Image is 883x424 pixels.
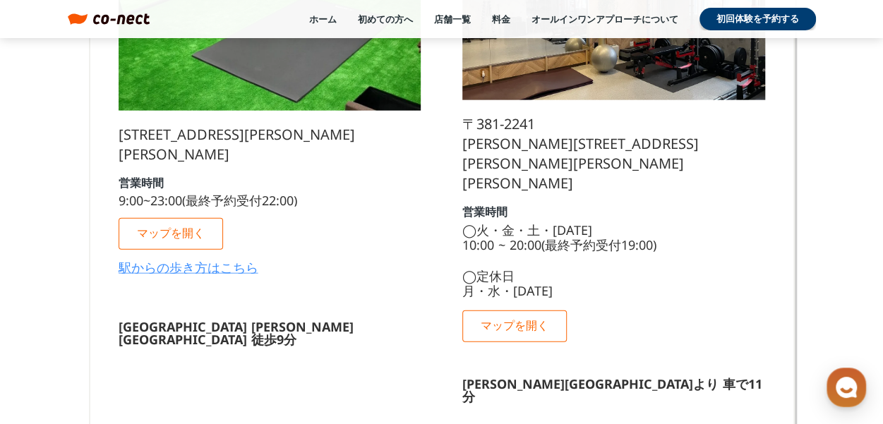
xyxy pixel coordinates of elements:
[531,13,678,25] a: オールインワンアプローチについて
[137,227,205,239] p: マップを開く
[218,328,235,339] span: 設定
[119,218,223,250] a: マップを開く
[358,13,413,25] a: 初めての方へ
[462,310,567,342] a: マップを開く
[119,125,421,164] p: [STREET_ADDRESS][PERSON_NAME][PERSON_NAME]
[462,377,764,403] p: [PERSON_NAME][GEOGRAPHIC_DATA]より 車で11分
[481,320,548,332] p: マップを開く
[119,261,258,274] a: 駅からの歩き方はこちら
[93,307,182,342] a: チャット
[462,223,656,299] p: ◯火・金・土・[DATE] 10:00 ~ 20:00(最終予約受付19:00) ◯定休日 月・水・[DATE]
[309,13,337,25] a: ホーム
[36,328,61,339] span: ホーム
[462,206,507,217] p: 営業時間
[434,13,471,25] a: 店舗一覧
[182,307,271,342] a: 設定
[121,329,155,340] span: チャット
[492,13,510,25] a: 料金
[119,320,421,346] p: [GEOGRAPHIC_DATA] [PERSON_NAME][GEOGRAPHIC_DATA] 徒歩9分
[699,8,816,30] a: 初回体験を予約する
[119,194,297,207] p: 9:00~23:00(最終予約受付22:00)
[462,114,764,193] p: 〒381-2241 [PERSON_NAME][STREET_ADDRESS][PERSON_NAME][PERSON_NAME][PERSON_NAME]
[4,307,93,342] a: ホーム
[119,177,164,188] p: 営業時間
